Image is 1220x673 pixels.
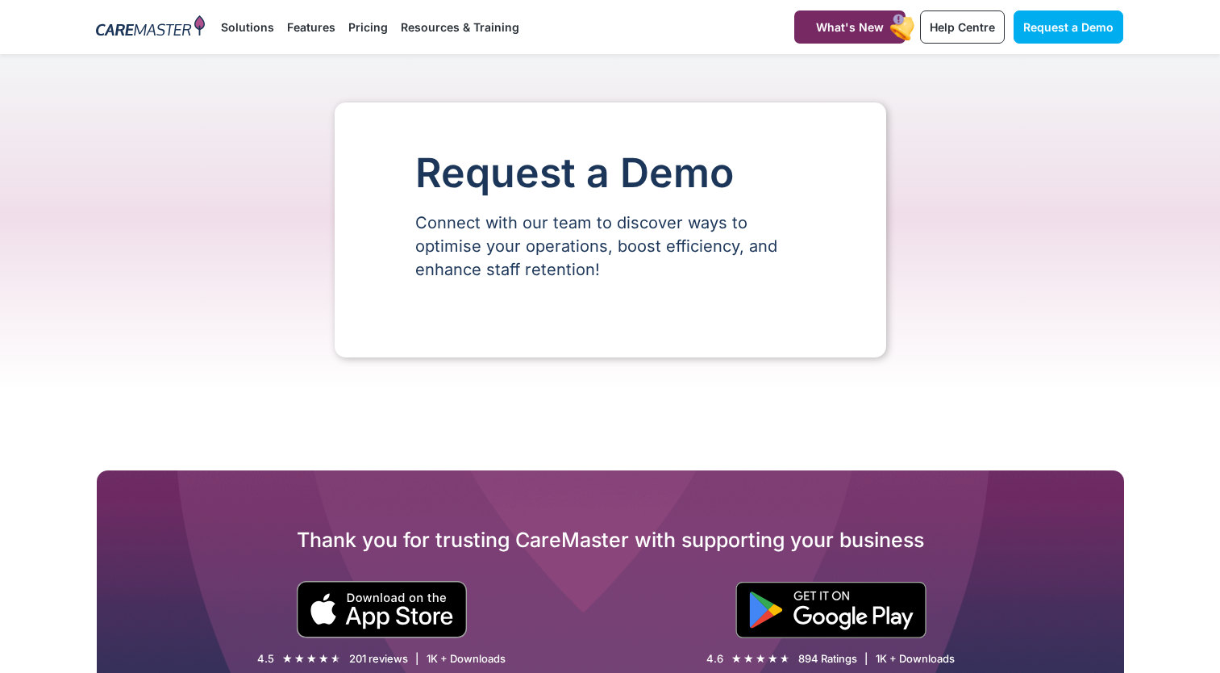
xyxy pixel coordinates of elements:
h1: Request a Demo [415,151,806,195]
a: What's New [794,10,906,44]
div: 4.5/5 [282,650,341,667]
i: ★ [294,650,305,667]
img: "Get is on" Black Google play button. [735,582,926,638]
p: Connect with our team to discover ways to optimise your operations, boost efficiency, and enhance... [415,211,806,282]
a: Help Centre [920,10,1005,44]
span: What's New [816,20,884,34]
i: ★ [768,650,778,667]
span: Request a Demo [1023,20,1114,34]
span: Help Centre [930,20,995,34]
i: ★ [731,650,742,667]
i: ★ [282,650,293,667]
a: Request a Demo [1014,10,1123,44]
div: 4.6/5 [731,650,790,667]
h2: Thank you for trusting CareMaster with supporting your business [97,527,1124,553]
i: ★ [306,650,317,667]
div: 4.5 [257,652,274,666]
div: 201 reviews | 1K + Downloads [349,652,506,666]
div: 4.6 [706,652,723,666]
img: small black download on the apple app store button. [296,581,468,638]
i: ★ [756,650,766,667]
div: 894 Ratings | 1K + Downloads [798,652,955,666]
i: ★ [743,650,754,667]
img: CareMaster Logo [96,15,205,40]
i: ★ [319,650,329,667]
i: ★ [780,650,790,667]
i: ★ [331,650,341,667]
